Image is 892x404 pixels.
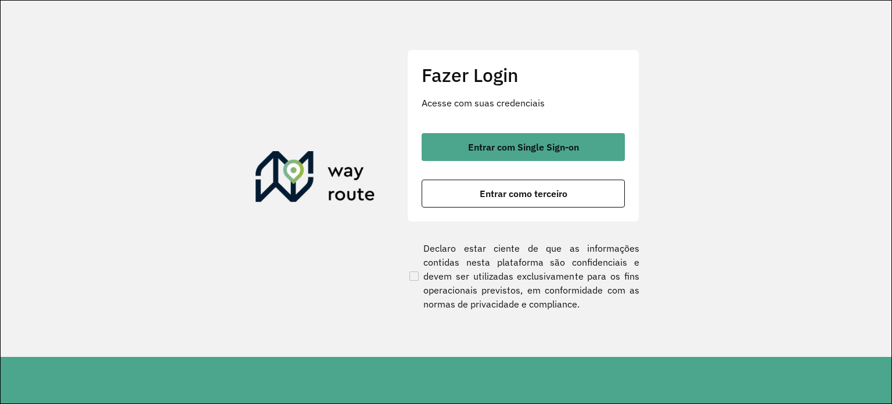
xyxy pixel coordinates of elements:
label: Declaro estar ciente de que as informações contidas nesta plataforma são confidenciais e devem se... [407,241,639,311]
button: button [422,133,625,161]
button: button [422,180,625,208]
p: Acesse com suas credenciais [422,96,625,110]
span: Entrar com Single Sign-on [468,142,579,152]
img: Roteirizador AmbevTech [256,151,375,207]
h2: Fazer Login [422,64,625,86]
span: Entrar como terceiro [480,189,567,198]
